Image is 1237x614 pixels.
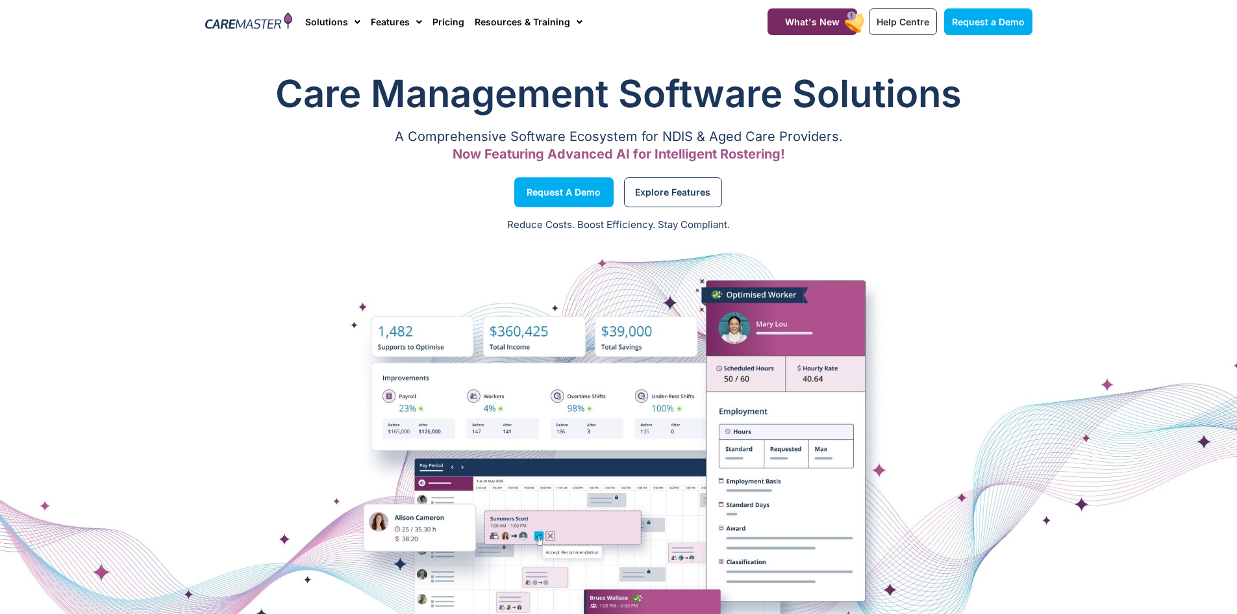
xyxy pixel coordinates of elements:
span: Explore Features [635,189,710,196]
a: What's New [768,8,857,35]
span: Now Featuring Advanced AI for Intelligent Rostering! [453,146,785,162]
p: Reduce Costs. Boost Efficiency. Stay Compliant. [8,218,1229,233]
span: What's New [785,16,840,27]
img: CareMaster Logo [205,12,293,32]
p: A Comprehensive Software Ecosystem for NDIS & Aged Care Providers. [205,133,1032,141]
a: Request a Demo [944,8,1032,35]
span: Request a Demo [527,189,601,196]
span: Request a Demo [952,16,1025,27]
h1: Care Management Software Solutions [205,68,1032,120]
a: Explore Features [624,177,722,207]
span: Help Centre [877,16,929,27]
a: Help Centre [869,8,937,35]
a: Request a Demo [514,177,614,207]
